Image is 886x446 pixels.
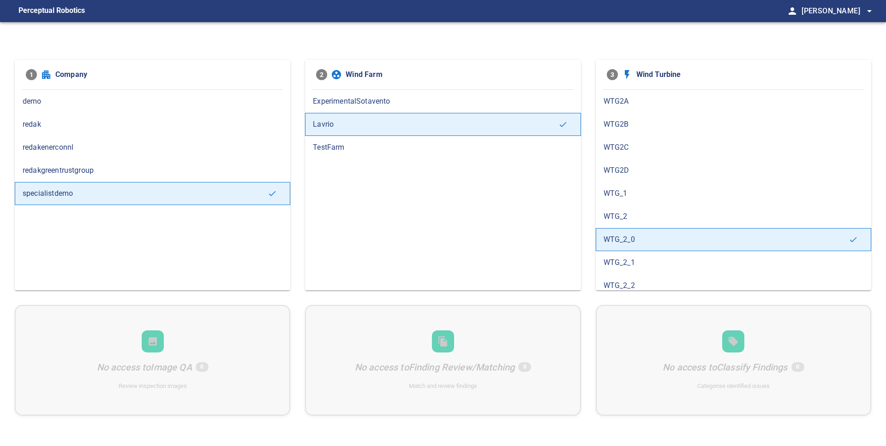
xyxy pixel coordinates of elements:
[604,280,863,291] span: WTG_2_2
[15,182,290,205] div: specialistdemo
[596,113,871,136] div: WTG2B
[346,69,569,80] span: Wind Farm
[787,6,798,17] span: person
[23,188,268,199] span: specialistdemo
[596,159,871,182] div: WTG2D
[15,90,290,113] div: demo
[604,188,863,199] span: WTG_1
[596,228,871,251] div: WTG_2_0
[313,142,573,153] span: TestFarm
[604,119,863,130] span: WTG2B
[15,113,290,136] div: redak
[607,69,618,80] span: 3
[636,69,860,80] span: Wind Turbine
[55,69,279,80] span: Company
[596,274,871,297] div: WTG_2_2
[23,165,282,176] span: redakgreentrustgroup
[596,136,871,159] div: WTG2C
[596,251,871,274] div: WTG_2_1
[23,142,282,153] span: redakenerconnl
[604,165,863,176] span: WTG2D
[316,69,327,80] span: 2
[23,96,282,107] span: demo
[313,96,573,107] span: ExperimentalSotavento
[596,182,871,205] div: WTG_1
[604,96,863,107] span: WTG2A
[23,119,282,130] span: redak
[26,69,37,80] span: 1
[313,119,558,130] span: Lavrio
[604,234,849,245] span: WTG_2_0
[798,2,875,20] button: [PERSON_NAME]
[864,6,875,17] span: arrow_drop_down
[305,90,581,113] div: ExperimentalSotavento
[305,113,581,136] div: Lavrio
[305,136,581,159] div: TestFarm
[604,211,863,222] span: WTG_2
[802,5,875,18] span: [PERSON_NAME]
[596,205,871,228] div: WTG_2
[596,90,871,113] div: WTG2A
[604,257,863,268] span: WTG_2_1
[18,4,85,18] figcaption: Perceptual Robotics
[15,136,290,159] div: redakenerconnl
[15,159,290,182] div: redakgreentrustgroup
[604,142,863,153] span: WTG2C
